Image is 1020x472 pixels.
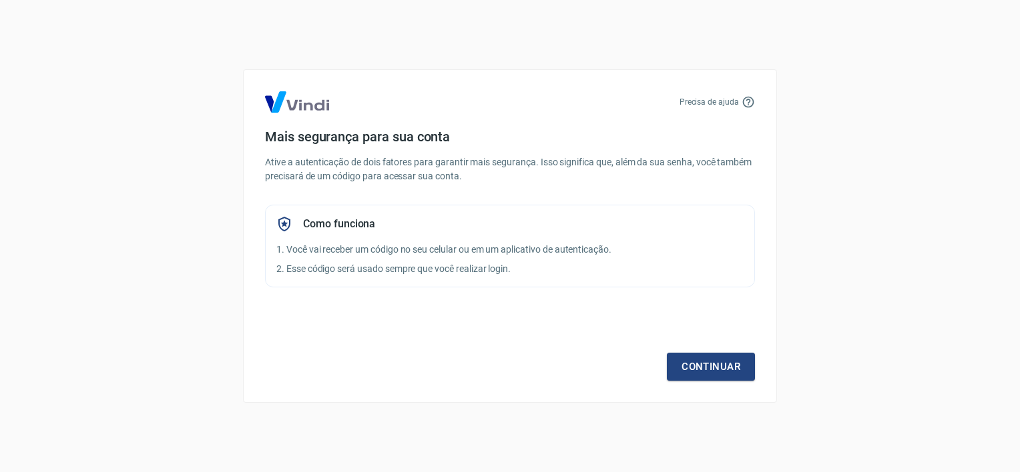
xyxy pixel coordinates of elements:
[276,243,744,257] p: 1. Você vai receber um código no seu celular ou em um aplicativo de autenticação.
[265,91,329,113] img: Logo Vind
[680,96,739,108] p: Precisa de ajuda
[265,155,755,183] p: Ative a autenticação de dois fatores para garantir mais segurança. Isso significa que, além da su...
[667,353,755,381] a: Continuar
[303,217,375,231] h5: Como funciona
[265,129,755,145] h4: Mais segurança para sua conta
[276,262,744,276] p: 2. Esse código será usado sempre que você realizar login.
